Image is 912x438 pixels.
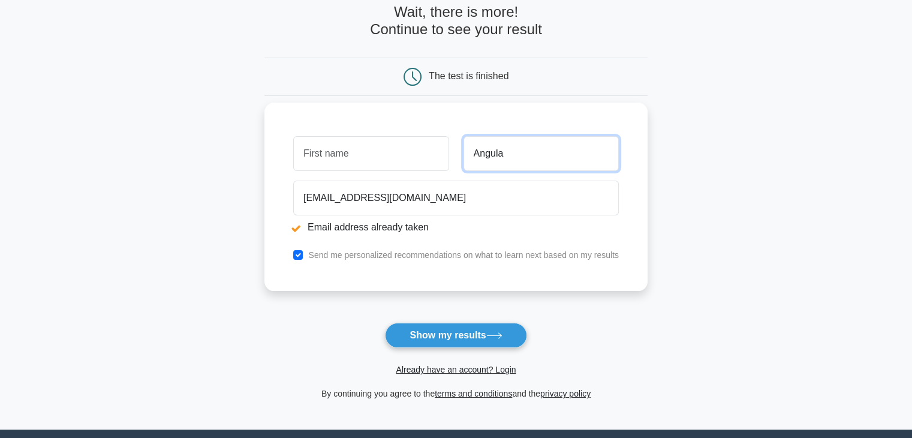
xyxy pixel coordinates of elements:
input: Email [293,181,619,215]
a: privacy policy [540,389,591,398]
input: Last name [463,136,619,171]
li: Email address already taken [293,220,619,235]
input: First name [293,136,449,171]
a: terms and conditions [435,389,512,398]
label: Send me personalized recommendations on what to learn next based on my results [308,250,619,260]
button: Show my results [385,323,526,348]
div: By continuing you agree to the and the [257,386,655,401]
a: Already have an account? Login [396,365,516,374]
div: The test is finished [429,71,508,81]
h4: Wait, there is more! Continue to see your result [264,4,648,38]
